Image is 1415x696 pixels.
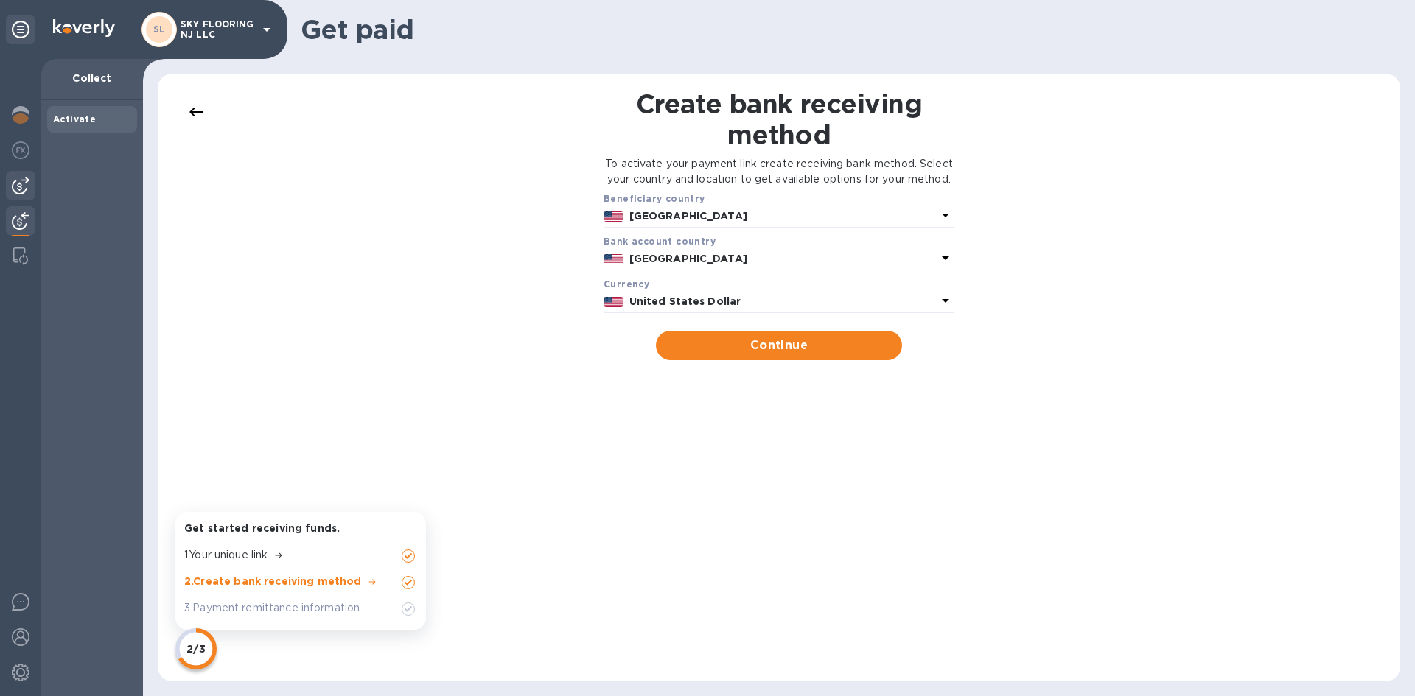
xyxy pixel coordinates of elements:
p: Collect [53,71,131,85]
b: [GEOGRAPHIC_DATA] [629,253,747,264]
p: SKY FLOORING NJ LLC [181,19,254,40]
p: 1 . Your unique link [184,547,268,563]
p: To activate your payment link create receiving bank method. Select your country and location to g... [604,156,954,187]
p: Get started receiving funds. [184,521,417,535]
b: [GEOGRAPHIC_DATA] [629,210,747,222]
span: Continue [668,337,890,354]
img: Unchecked [399,600,417,618]
img: US [604,254,623,264]
h1: Get paid [301,14,1391,45]
img: Unchecked [399,574,417,591]
img: Foreign exchange [12,141,29,159]
button: Continue [656,331,901,360]
img: Unchecked [399,547,417,565]
img: Logo [53,19,115,37]
b: Beneficiary country [604,193,705,204]
b: Activate [53,113,96,124]
div: Unpin categories [6,15,35,44]
p: 3 . Payment remittance information [184,600,360,616]
p: 2 . Create bank receiving method [184,574,362,588]
p: 2/3 [186,641,205,656]
b: United States Dollar [629,295,741,307]
img: US [604,211,623,222]
b: Currency [604,278,649,289]
b: Bank account cоuntry [604,236,716,247]
b: SL [153,24,166,35]
img: USD [604,297,623,307]
h1: Create bank receiving method [604,88,954,150]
